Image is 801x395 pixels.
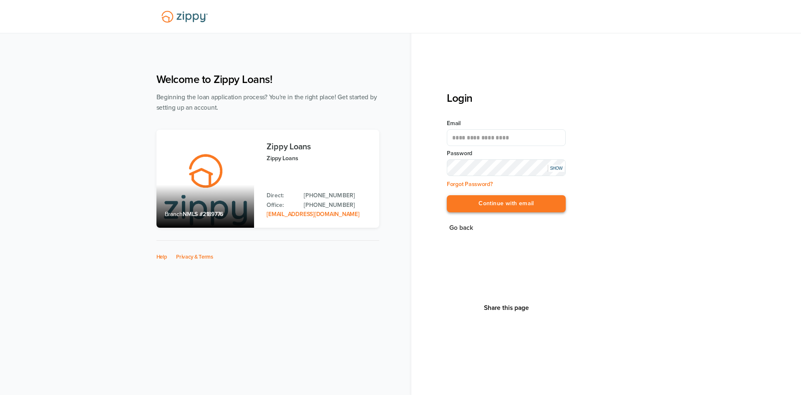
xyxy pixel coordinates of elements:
div: SHOW [548,165,564,172]
a: Direct Phone: 512-975-2947 [304,191,370,200]
label: Password [447,149,566,158]
img: Lender Logo [156,7,213,26]
p: Office: [267,201,295,210]
label: Email [447,119,566,128]
button: Go back [447,222,476,234]
a: Office Phone: 512-975-2947 [304,201,370,210]
input: Input Password [447,159,566,176]
button: Share This Page [481,304,531,312]
a: Forgot Password? [447,181,493,188]
h1: Welcome to Zippy Loans! [156,73,379,86]
p: Direct: [267,191,295,200]
p: Zippy Loans [267,153,370,163]
input: Email Address [447,129,566,146]
span: Beginning the loan application process? You're in the right place! Get started by setting up an a... [156,93,377,111]
a: Email Address: zippyguide@zippymh.com [267,211,359,218]
a: Privacy & Terms [176,254,213,260]
span: Branch [165,211,183,218]
span: NMLS #2189776 [183,211,223,218]
a: Help [156,254,167,260]
h3: Zippy Loans [267,142,370,151]
button: Continue with email [447,195,566,212]
h3: Login [447,92,566,105]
